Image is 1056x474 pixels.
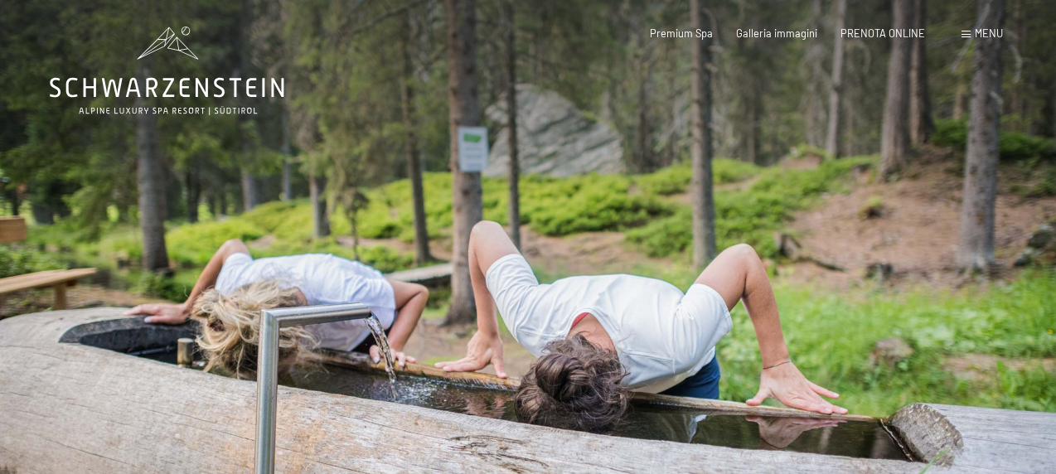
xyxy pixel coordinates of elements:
a: PRENOTA ONLINE [840,27,925,40]
a: Premium Spa [650,27,713,40]
a: Galleria immagini [736,27,817,40]
span: Menu [975,27,1003,40]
